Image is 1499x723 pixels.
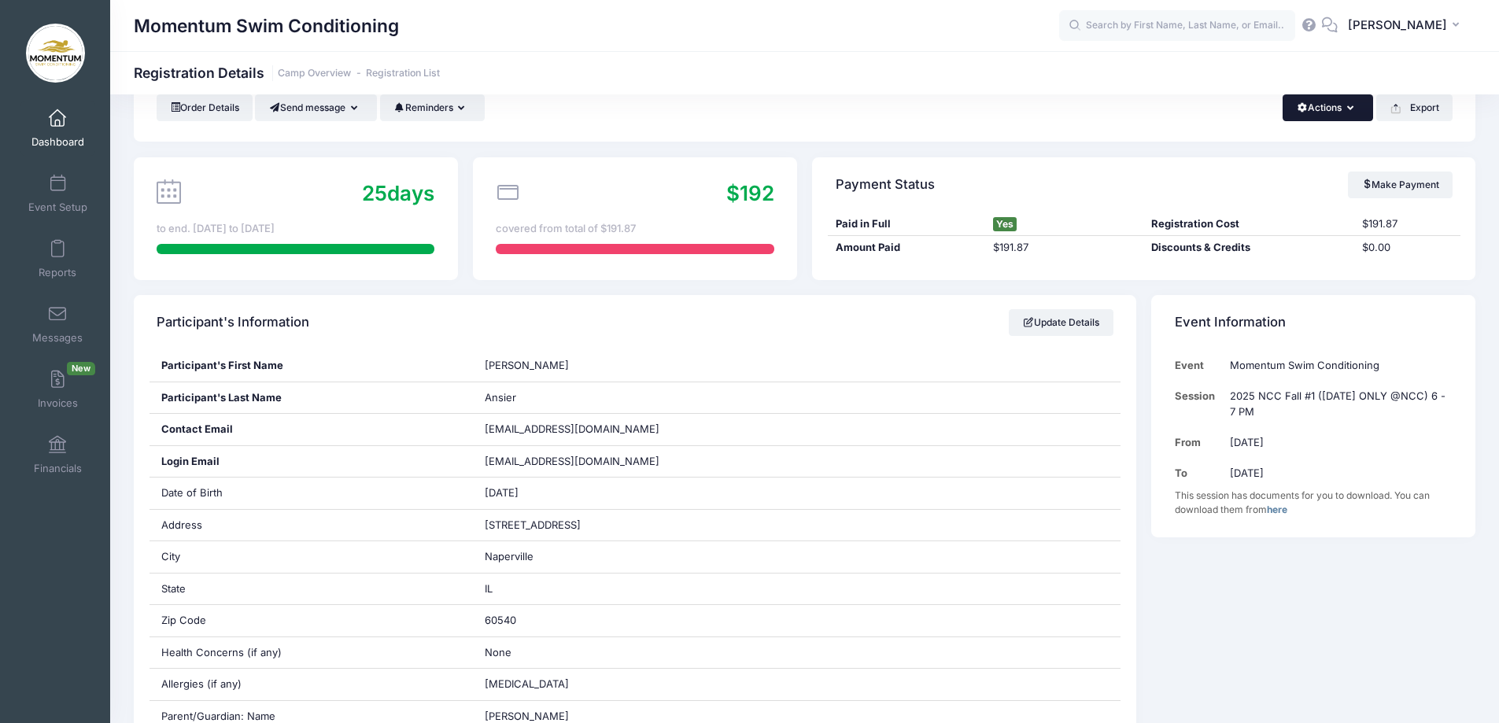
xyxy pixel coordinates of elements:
a: Order Details [157,94,253,121]
span: 25 [362,181,387,205]
div: to end. [DATE] to [DATE] [157,221,434,237]
a: Registration List [366,68,440,79]
td: [DATE] [1222,427,1452,458]
td: [DATE] [1222,458,1452,489]
span: [PERSON_NAME] [485,710,569,722]
div: Participant's First Name [150,350,474,382]
td: 2025 NCC Fall #1 ([DATE] ONLY @NCC) 6 - 7 PM [1222,381,1452,427]
span: Ansier [485,391,516,404]
div: $191.87 [986,240,1144,256]
div: $191.87 [1355,216,1460,232]
a: Messages [20,297,95,352]
span: [EMAIL_ADDRESS][DOMAIN_NAME] [485,454,681,470]
td: Event [1175,350,1223,381]
span: Invoices [38,397,78,410]
div: Discounts & Credits [1144,240,1355,256]
span: $192 [726,181,774,205]
span: 60540 [485,614,516,626]
h4: Participant's Information [157,301,309,345]
span: Event Setup [28,201,87,214]
div: Login Email [150,446,474,478]
div: Registration Cost [1144,216,1355,232]
div: Health Concerns (if any) [150,637,474,669]
div: Paid in Full [828,216,986,232]
a: Camp Overview [278,68,351,79]
a: Make Payment [1348,172,1453,198]
span: [PERSON_NAME] [1348,17,1447,34]
a: InvoicesNew [20,362,95,417]
a: Financials [20,427,95,482]
div: covered from total of $191.87 [496,221,773,237]
td: From [1175,427,1223,458]
span: [EMAIL_ADDRESS][DOMAIN_NAME] [485,422,659,435]
span: None [485,646,511,658]
a: Event Setup [20,166,95,221]
div: Zip Code [150,605,474,636]
div: State [150,574,474,605]
button: Actions [1283,94,1373,121]
h4: Payment Status [836,162,935,207]
a: Reports [20,231,95,286]
div: City [150,541,474,573]
span: Yes [993,217,1017,231]
div: Participant's Last Name [150,382,474,414]
h1: Momentum Swim Conditioning [134,8,399,44]
div: This session has documents for you to download. You can download them from [1175,489,1453,517]
span: Dashboard [31,135,84,149]
td: Momentum Swim Conditioning [1222,350,1452,381]
div: Address [150,510,474,541]
a: Dashboard [20,101,95,156]
button: Reminders [380,94,485,121]
span: Financials [34,462,82,475]
div: Amount Paid [828,240,986,256]
div: Contact Email [150,414,474,445]
div: days [362,178,434,208]
span: Reports [39,266,76,279]
h1: Registration Details [134,65,440,81]
img: Momentum Swim Conditioning [26,24,85,83]
h4: Event Information [1175,301,1286,345]
span: Messages [32,331,83,345]
div: $0.00 [1355,240,1460,256]
button: [PERSON_NAME] [1338,8,1475,44]
td: Session [1175,381,1223,427]
span: New [67,362,95,375]
span: [DATE] [485,486,519,499]
div: Allergies (if any) [150,669,474,700]
td: To [1175,458,1223,489]
span: [MEDICAL_DATA] [485,677,569,690]
span: [PERSON_NAME] [485,359,569,371]
span: [STREET_ADDRESS] [485,518,581,531]
a: Update Details [1009,309,1113,336]
button: Export [1376,94,1453,121]
input: Search by First Name, Last Name, or Email... [1059,10,1295,42]
span: Naperville [485,550,534,563]
span: IL [485,582,493,595]
button: Send message [255,94,377,121]
a: here [1267,504,1287,515]
div: Date of Birth [150,478,474,509]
